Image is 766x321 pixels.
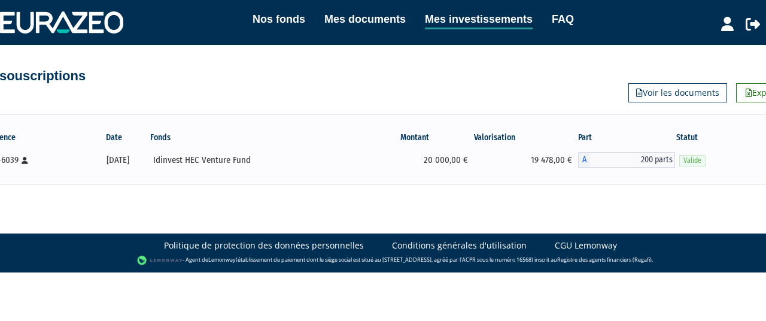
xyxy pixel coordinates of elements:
[425,11,533,29] a: Mes investissements
[86,128,149,148] th: Date
[22,157,28,164] i: [Français] Personne physique
[164,240,364,252] a: Politique de protection des données personnelles
[149,128,363,148] th: Fonds
[12,255,754,267] div: - Agent de (établissement de paiement dont le siège social est situé au [STREET_ADDRESS], agréé p...
[153,154,359,166] div: Idinvest HEC Venture Fund
[253,11,305,28] a: Nos fonds
[675,128,745,148] th: Statut
[324,11,406,28] a: Mes documents
[628,83,727,102] a: Voir les documents
[137,255,183,267] img: logo-lemonway.png
[363,128,473,148] th: Montant
[474,128,578,148] th: Valorisation
[578,152,675,168] div: A - Idinvest HEC Venture Fund
[557,256,652,264] a: Registre des agents financiers (Regafi)
[208,256,236,264] a: Lemonway
[90,154,145,166] div: [DATE]
[474,148,578,172] td: 19 478,00 €
[552,11,574,28] a: FAQ
[555,240,617,252] a: CGU Lemonway
[679,155,706,166] span: Valide
[578,128,675,148] th: Part
[590,152,675,168] span: 200 parts
[578,152,590,168] span: A
[392,240,527,252] a: Conditions générales d'utilisation
[363,148,473,172] td: 20 000,00 €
